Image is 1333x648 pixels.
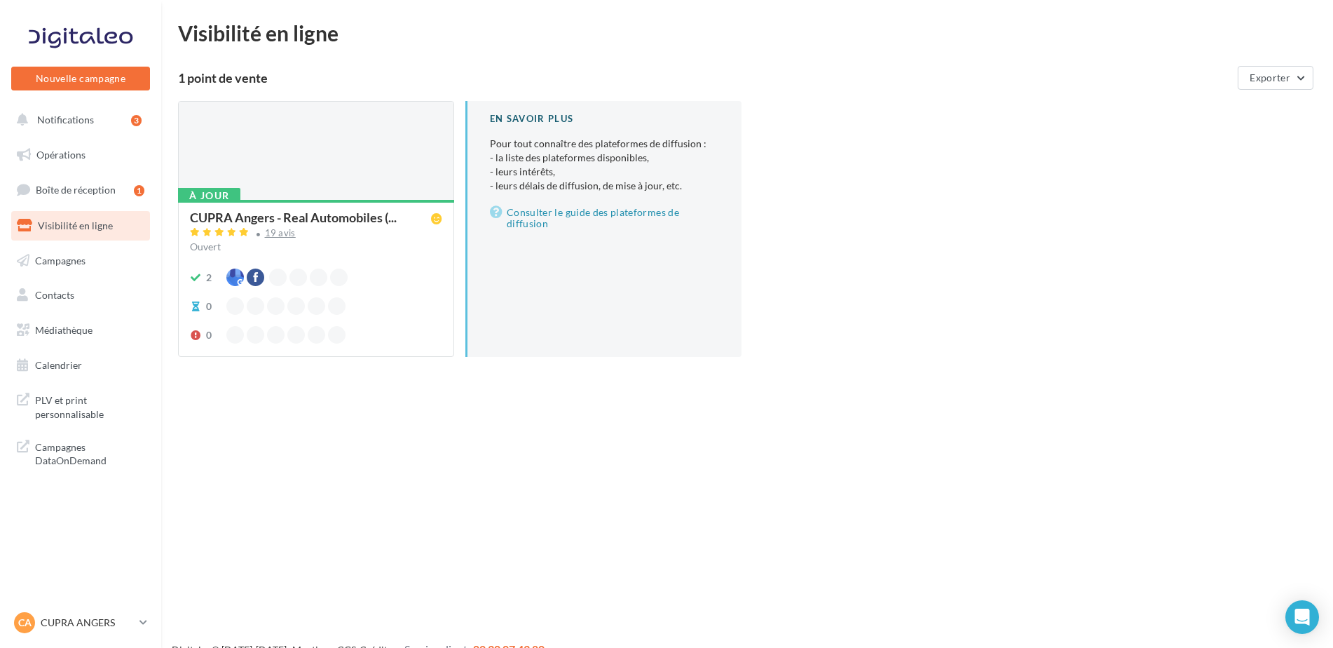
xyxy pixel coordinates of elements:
span: CA [18,616,32,630]
a: Campagnes DataOnDemand [8,432,153,473]
a: Contacts [8,281,153,310]
div: 3 [131,115,142,126]
div: 0 [206,328,212,342]
button: Notifications 3 [8,105,147,135]
span: Opérations [36,149,86,161]
span: Boîte de réception [36,184,116,196]
li: - la liste des plateformes disponibles, [490,151,719,165]
button: Exporter [1238,66,1313,90]
a: Médiathèque [8,316,153,345]
span: Visibilité en ligne [38,220,113,231]
span: Notifications [37,114,94,126]
a: Calendrier [8,351,153,380]
a: Campagnes [8,246,153,276]
p: CUPRA ANGERS [41,616,134,630]
span: Contacts [35,289,74,301]
div: En savoir plus [490,112,719,126]
span: Ouvert [190,241,221,252]
a: Boîte de réception1 [8,175,153,205]
a: 19 avis [190,226,442,243]
div: 19 avis [265,229,296,238]
div: 1 [134,185,144,196]
div: À jour [178,188,240,203]
a: Opérations [8,140,153,170]
span: Calendrier [35,359,82,371]
a: PLV et print personnalisable [8,385,153,426]
li: - leurs intérêts, [490,165,719,179]
span: CUPRA Angers - Real Automobiles (... [190,211,397,224]
div: 1 point de vente [178,72,1232,84]
button: Nouvelle campagne [11,67,150,90]
div: 0 [206,299,212,313]
span: PLV et print personnalisable [35,391,144,421]
span: Campagnes [35,254,86,266]
div: Open Intercom Messenger [1285,600,1319,634]
a: Consulter le guide des plateformes de diffusion [490,204,719,232]
span: Campagnes DataOnDemand [35,438,144,468]
a: CA CUPRA ANGERS [11,609,150,636]
div: 2 [206,271,212,285]
li: - leurs délais de diffusion, de mise à jour, etc. [490,179,719,193]
a: Visibilité en ligne [8,211,153,241]
span: Exporter [1250,72,1290,83]
span: Médiathèque [35,324,93,336]
div: Visibilité en ligne [178,22,1316,43]
p: Pour tout connaître des plateformes de diffusion : [490,137,719,193]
